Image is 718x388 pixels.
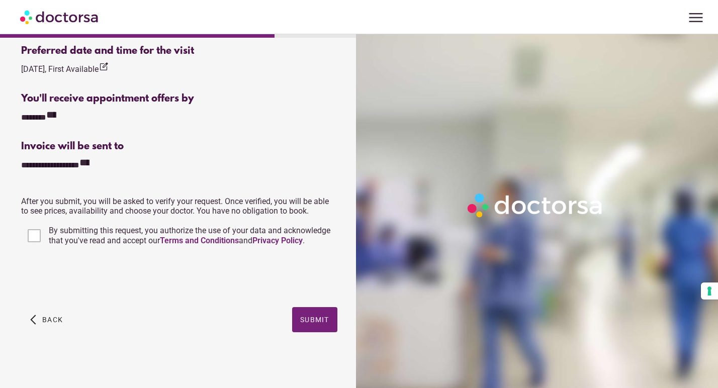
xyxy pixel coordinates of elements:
[21,93,337,105] div: You'll receive appointment offers by
[21,258,174,297] iframe: reCAPTCHA
[160,236,239,245] a: Terms and Conditions
[42,316,63,324] span: Back
[292,307,337,332] button: Submit
[21,197,337,216] p: After you submit, you will be asked to verify your request. Once verified, you will be able to se...
[21,45,337,57] div: Preferred date and time for the visit
[701,282,718,300] button: Your consent preferences for tracking technologies
[99,62,109,72] i: edit_square
[26,307,67,332] button: arrow_back_ios Back
[686,8,705,27] span: menu
[464,189,607,222] img: Logo-Doctorsa-trans-White-partial-flat.png
[21,141,337,152] div: Invoice will be sent to
[21,62,109,75] div: [DATE], First Available
[49,226,330,245] span: By submitting this request, you authorize the use of your data and acknowledge that you've read a...
[300,316,329,324] span: Submit
[252,236,303,245] a: Privacy Policy
[20,6,100,28] img: Doctorsa.com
